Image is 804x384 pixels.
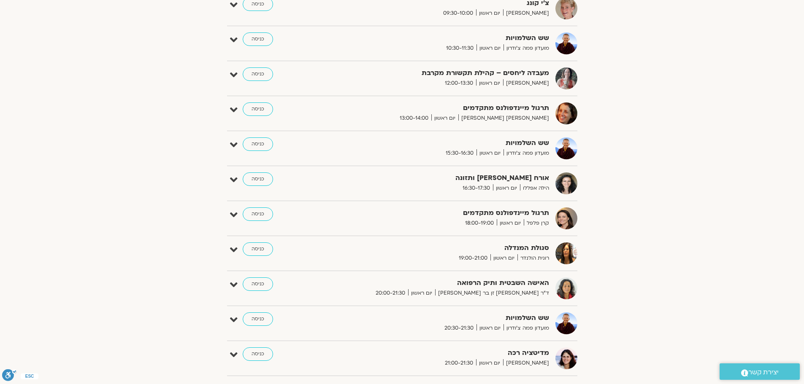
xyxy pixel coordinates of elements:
[342,32,549,44] strong: שש השלמויות
[243,137,273,151] a: כניסה
[720,363,800,380] a: יצירת קשר
[476,359,503,368] span: יום ראשון
[443,44,476,53] span: 10:30-11:30
[458,114,549,123] span: [PERSON_NAME] [PERSON_NAME]
[520,184,549,193] span: הילה אפללו
[243,32,273,46] a: כניסה
[503,79,549,88] span: [PERSON_NAME]
[476,149,504,158] span: יום ראשון
[243,172,273,186] a: כניסה
[493,184,520,193] span: יום ראשון
[373,289,408,298] span: 20:00-21:30
[342,102,549,114] strong: תרגול מיינדפולנס מתקדמים
[243,347,273,361] a: כניסה
[342,312,549,324] strong: שש השלמויות
[748,367,779,378] span: יצירת קשר
[490,254,517,263] span: יום ראשון
[243,207,273,221] a: כניסה
[460,184,493,193] span: 16:30-17:30
[342,137,549,149] strong: שש השלמויות
[503,359,549,368] span: [PERSON_NAME]
[442,79,476,88] span: 12:00-13:30
[503,9,549,18] span: [PERSON_NAME]
[342,207,549,219] strong: תרגול מיינדפולנס מתקדמים
[497,219,524,228] span: יום ראשון
[342,67,549,79] strong: מעבדה ליחסים – קהילת תקשורת מקרבת
[243,67,273,81] a: כניסה
[504,44,549,53] span: מועדון פמה צ'ודרון
[524,219,549,228] span: קרן פלפל
[456,254,490,263] span: 19:00-21:00
[342,172,549,184] strong: אורח [PERSON_NAME] ותזונה
[517,254,549,263] span: רונית הולנדר
[476,9,503,18] span: יום ראשון
[243,102,273,116] a: כניסה
[476,79,503,88] span: יום ראשון
[462,219,497,228] span: 18:00-19:00
[431,114,458,123] span: יום ראשון
[504,149,549,158] span: מועדון פמה צ'ודרון
[408,289,435,298] span: יום ראשון
[476,324,504,333] span: יום ראשון
[504,324,549,333] span: מועדון פמה צ'ודרון
[443,149,476,158] span: 15:30-16:30
[397,114,431,123] span: 13:00-14:00
[342,277,549,289] strong: האישה השבטית ותיק הרפואה
[243,277,273,291] a: כניסה
[342,242,549,254] strong: סגולת המנדלה
[435,289,549,298] span: ד״ר [PERSON_NAME] זן בר [PERSON_NAME]
[342,347,549,359] strong: מדיטציה רכה
[243,242,273,256] a: כניסה
[441,324,476,333] span: 20:30-21:30
[243,312,273,326] a: כניסה
[440,9,476,18] span: 09:30-10:00
[476,44,504,53] span: יום ראשון
[442,359,476,368] span: 21:00-21:30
